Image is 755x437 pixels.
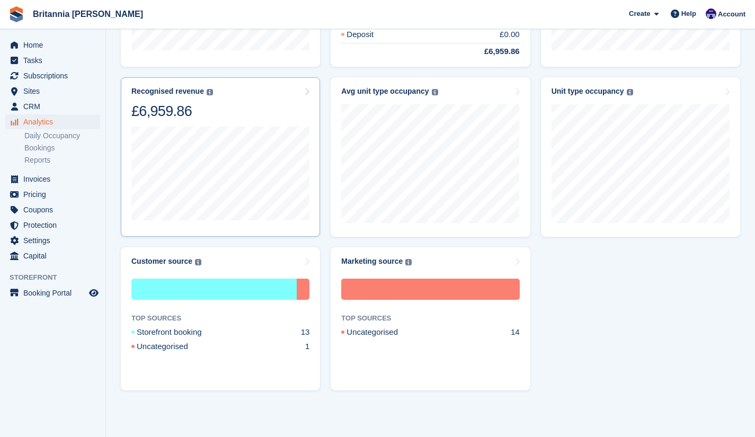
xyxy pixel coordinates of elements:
[5,53,100,68] a: menu
[24,155,100,165] a: Reports
[131,279,297,300] div: Storefront booking
[87,287,100,299] a: Preview store
[5,84,100,99] a: menu
[195,259,201,265] img: icon-info-grey-7440780725fd019a000dd9b08b2336e03edf1995a4989e88bcd33f0948082b44.svg
[5,202,100,217] a: menu
[131,87,204,96] div: Recognised revenue
[131,341,214,353] div: Uncategorised
[718,9,745,20] span: Account
[23,99,87,114] span: CRM
[23,202,87,217] span: Coupons
[341,326,423,338] div: Uncategorised
[341,29,399,41] div: Deposit
[24,131,100,141] a: Daily Occupancy
[500,29,520,41] div: £0.00
[5,38,100,52] a: menu
[629,8,650,19] span: Create
[305,341,309,353] div: 1
[706,8,716,19] img: Cameron Ballard
[511,326,520,338] div: 14
[23,248,87,263] span: Capital
[627,89,633,95] img: icon-info-grey-7440780725fd019a000dd9b08b2336e03edf1995a4989e88bcd33f0948082b44.svg
[5,218,100,233] a: menu
[405,259,412,265] img: icon-info-grey-7440780725fd019a000dd9b08b2336e03edf1995a4989e88bcd33f0948082b44.svg
[23,84,87,99] span: Sites
[5,187,100,202] a: menu
[23,218,87,233] span: Protection
[29,5,147,23] a: Britannia [PERSON_NAME]
[459,46,520,58] div: £6,959.86
[341,257,403,266] div: Marketing source
[131,313,309,324] div: TOP SOURCES
[23,114,87,129] span: Analytics
[8,6,24,22] img: stora-icon-8386f47178a22dfd0bd8f6a31ec36ba5ce8667c1dd55bd0f319d3a0aa187defe.svg
[10,272,105,283] span: Storefront
[23,172,87,186] span: Invoices
[552,87,624,96] div: Unit type occupancy
[341,313,519,324] div: TOP SOURCES
[432,89,438,95] img: icon-info-grey-7440780725fd019a000dd9b08b2336e03edf1995a4989e88bcd33f0948082b44.svg
[5,99,100,114] a: menu
[5,68,100,83] a: menu
[5,172,100,186] a: menu
[131,326,227,338] div: Storefront booking
[301,326,310,338] div: 13
[23,187,87,202] span: Pricing
[5,286,100,300] a: menu
[5,114,100,129] a: menu
[207,89,213,95] img: icon-info-grey-7440780725fd019a000dd9b08b2336e03edf1995a4989e88bcd33f0948082b44.svg
[297,279,309,300] div: Uncategorised
[131,257,192,266] div: Customer source
[23,38,87,52] span: Home
[23,286,87,300] span: Booking Portal
[23,53,87,68] span: Tasks
[23,68,87,83] span: Subscriptions
[23,233,87,248] span: Settings
[24,143,100,153] a: Bookings
[5,248,100,263] a: menu
[341,87,429,96] div: Avg unit type occupancy
[5,233,100,248] a: menu
[341,279,519,300] div: Uncategorised
[131,102,213,120] div: £6,959.86
[681,8,696,19] span: Help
